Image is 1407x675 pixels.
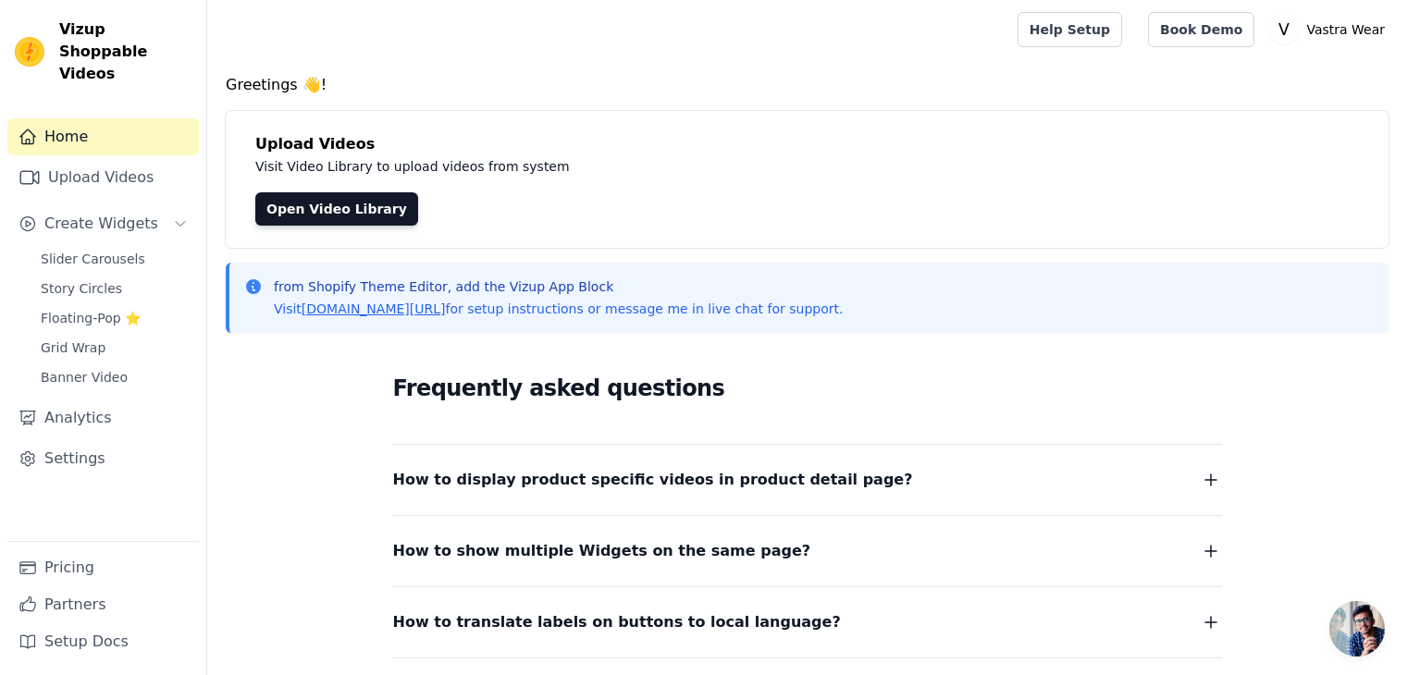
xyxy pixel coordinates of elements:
a: Partners [7,586,199,623]
span: Story Circles [41,279,122,298]
text: V [1278,20,1290,39]
span: How to show multiple Widgets on the same page? [393,538,811,564]
span: Grid Wrap [41,338,105,357]
a: Banner Video [30,364,199,390]
img: Vizup [15,37,44,67]
button: How to show multiple Widgets on the same page? [393,538,1222,564]
span: How to translate labels on buttons to local language? [393,609,841,635]
h4: Greetings 👋! [226,74,1388,96]
span: How to display product specific videos in product detail page? [393,467,913,493]
span: Floating-Pop ⭐ [41,309,141,327]
p: from Shopify Theme Editor, add the Vizup App Block [274,277,843,296]
a: [DOMAIN_NAME][URL] [302,301,446,316]
button: How to translate labels on buttons to local language? [393,609,1222,635]
a: Setup Docs [7,623,199,660]
a: Open Video Library [255,192,418,226]
p: Vastra Wear [1299,13,1392,46]
h2: Frequently asked questions [393,370,1222,407]
a: Book Demo [1148,12,1254,47]
a: Help Setup [1018,12,1122,47]
a: Pricing [7,549,199,586]
span: Vizup Shoppable Videos [59,18,191,85]
span: Create Widgets [44,213,158,235]
a: Story Circles [30,276,199,301]
button: Create Widgets [7,205,199,242]
a: Slider Carousels [30,246,199,272]
a: Grid Wrap [30,335,199,361]
span: Banner Video [41,368,128,387]
div: Open chat [1329,601,1385,657]
button: V Vastra Wear [1269,13,1392,46]
a: Settings [7,440,199,477]
a: Upload Videos [7,159,199,196]
button: How to display product specific videos in product detail page? [393,467,1222,493]
span: Slider Carousels [41,250,145,268]
p: Visit for setup instructions or message me in live chat for support. [274,300,843,318]
h4: Upload Videos [255,133,1359,155]
a: Floating-Pop ⭐ [30,305,199,331]
a: Home [7,118,199,155]
p: Visit Video Library to upload videos from system [255,155,1084,178]
a: Analytics [7,399,199,436]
